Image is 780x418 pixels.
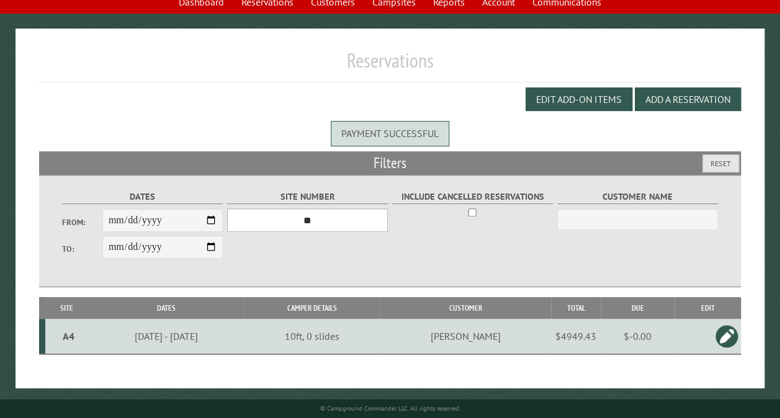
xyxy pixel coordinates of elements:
th: Site [45,297,89,319]
th: Total [551,297,601,319]
button: Reset [702,154,739,172]
td: $-0.00 [601,319,675,354]
div: A4 [50,330,87,342]
label: To: [62,243,102,255]
th: Due [601,297,675,319]
h1: Reservations [39,48,741,82]
label: Include Cancelled Reservations [392,190,553,204]
th: Dates [89,297,244,319]
button: Edit Add-on Items [526,87,632,111]
label: Customer Name [557,190,718,204]
label: From: [62,216,102,228]
th: Customer [380,297,551,319]
td: 10ft, 0 slides [244,319,379,354]
div: [DATE] - [DATE] [91,330,242,342]
label: Site Number [227,190,388,204]
h2: Filters [39,151,741,175]
th: Edit [675,297,741,319]
td: [PERSON_NAME] [380,319,551,354]
small: © Campground Commander LLC. All rights reserved. [320,404,460,412]
div: Payment successful [331,121,449,146]
button: Add a Reservation [635,87,741,111]
label: Dates [62,190,223,204]
td: $4949.43 [551,319,601,354]
th: Camper Details [244,297,379,319]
